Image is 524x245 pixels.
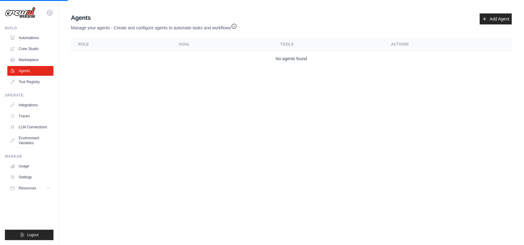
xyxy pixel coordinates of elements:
[71,22,237,31] p: Manage your agents - Create and configure agents to automate tasks and workflows
[19,186,36,191] span: Resources
[384,38,512,51] th: Actions
[5,154,53,159] div: Manage
[71,38,171,51] th: Role
[7,111,53,121] a: Traces
[5,93,53,98] div: Operate
[7,77,53,87] a: Tool Registry
[5,7,35,19] img: Logo
[7,122,53,132] a: LLM Connections
[7,66,53,76] a: Agents
[5,230,53,240] button: Logout
[7,161,53,171] a: Usage
[480,13,512,24] a: Add Agent
[7,55,53,65] a: Marketplace
[71,51,512,67] td: No agents found
[273,38,384,51] th: Tools
[7,172,53,182] a: Settings
[7,133,53,148] a: Environment Variables
[27,232,38,237] span: Logout
[7,100,53,110] a: Integrations
[7,44,53,54] a: Crew Studio
[171,38,273,51] th: Goal
[7,183,53,193] button: Resources
[71,13,237,22] h2: Agents
[5,26,53,31] div: Build
[7,33,53,43] a: Automations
